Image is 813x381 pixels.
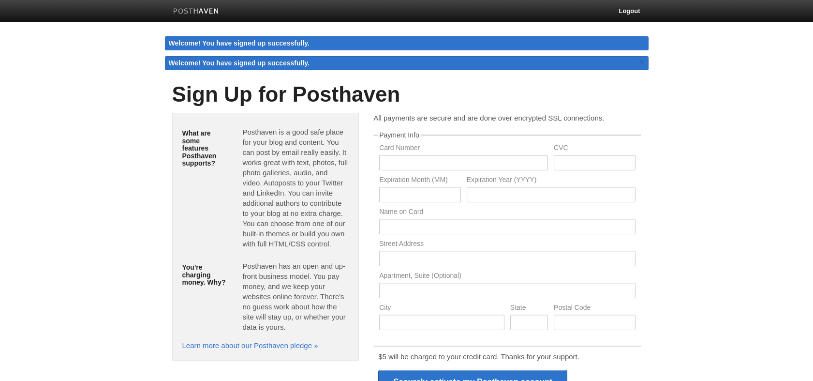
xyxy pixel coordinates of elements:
p: $5 will be charged to your credit card. Thanks for your support. [378,351,636,362]
span: Welcome! You have signed up successfully. [169,59,310,67]
a: Learn more about our Posthaven pledge » [182,341,318,350]
label: City [379,304,504,313]
label: Postal Code [554,304,635,313]
label: Apartment, Suite (Optional) [379,272,635,281]
h5: What are some features Posthaven supports? [182,130,228,167]
label: State [510,304,548,313]
p: Posthaven is a good safe place for your blog and content. You can post by email really easily. It... [242,127,349,249]
label: Street Address [379,240,635,249]
p: All payments are secure and are done over encrypted SSL connections. [373,113,641,123]
img: Posthaven-bar [173,8,219,15]
label: Card Number [379,144,548,153]
label: Name on Card [379,208,635,217]
a: × [637,56,646,68]
label: CVC [554,144,635,153]
label: Expiration Year (YYYY) [467,176,636,185]
p: Posthaven has an open and up-front business model. You pay money, and we keep your websites onlin... [242,261,349,332]
legend: Payment Info [378,132,421,138]
h1: Sign Up for Posthaven [172,83,641,106]
h5: You're charging money. Why? [182,264,228,286]
div: Welcome! You have signed up successfully. [165,36,649,50]
label: Expiration Month (MM) [379,176,460,185]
